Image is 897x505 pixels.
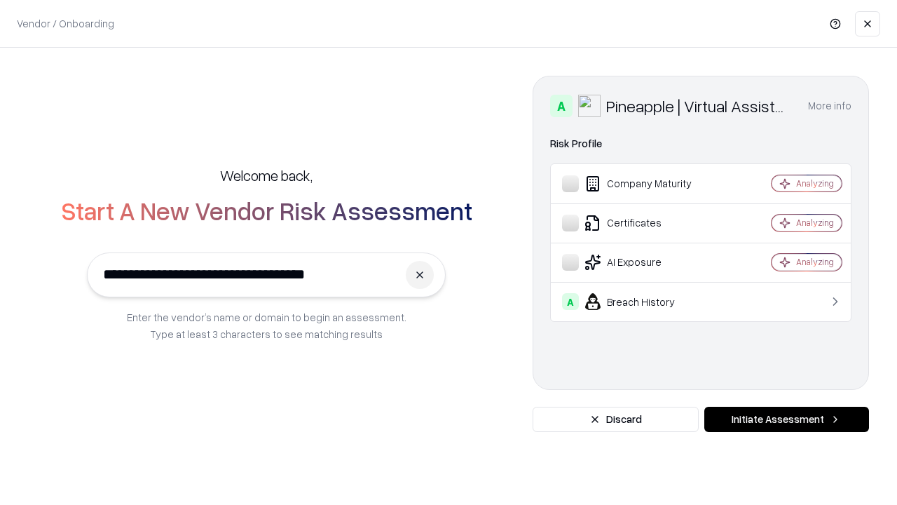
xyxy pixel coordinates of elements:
h5: Welcome back, [220,166,313,185]
img: Pineapple | Virtual Assistant Agency [578,95,601,117]
div: Company Maturity [562,175,730,192]
div: A [562,293,579,310]
h2: Start A New Vendor Risk Assessment [61,196,472,224]
p: Enter the vendor’s name or domain to begin an assessment. Type at least 3 characters to see match... [127,309,406,342]
div: Analyzing [796,217,834,229]
div: Analyzing [796,256,834,268]
button: More info [808,93,851,119]
div: Certificates [562,215,730,231]
p: Vendor / Onboarding [17,16,114,31]
div: Analyzing [796,177,834,189]
div: Risk Profile [550,135,851,152]
div: Pineapple | Virtual Assistant Agency [606,95,791,117]
button: Initiate Assessment [704,407,869,432]
button: Discard [533,407,699,432]
div: AI Exposure [562,254,730,271]
div: Breach History [562,293,730,310]
div: A [550,95,573,117]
